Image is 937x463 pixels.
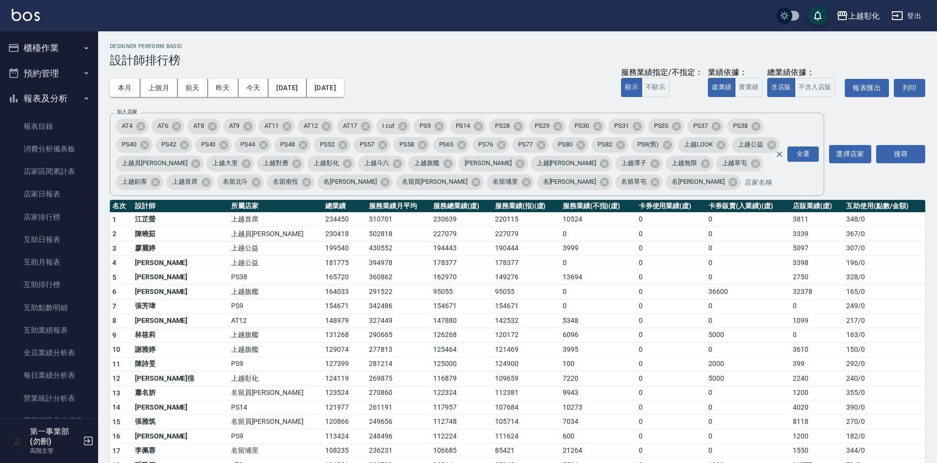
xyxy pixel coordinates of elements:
div: PS57 [354,137,390,153]
div: 服務業績指定/不指定： [621,68,703,78]
div: PS76 [472,137,509,153]
div: PS31 [608,119,645,134]
span: 上越無限 [666,158,703,168]
td: 3811 [790,212,844,227]
td: 謝雅婷 [132,342,229,357]
button: 本月 [110,79,140,97]
label: 加入店家 [117,108,137,116]
span: 上越對應 [257,158,294,168]
h5: 第一事業部 (勿刪) [30,427,80,446]
td: 上越首席 [229,212,323,227]
button: 選擇店家 [829,145,871,163]
span: 名留員[PERSON_NAME] [396,177,473,187]
a: 營業統計分析表 [4,387,94,410]
a: 報表匯出 [845,79,889,97]
th: 服務總業績(虛) [431,200,493,213]
td: 199540 [323,241,366,256]
td: 36600 [706,285,790,299]
span: 上越員[PERSON_NAME] [116,158,193,168]
div: PS14 [450,119,487,134]
td: 162970 [431,270,493,285]
td: 上越公益 [229,256,323,270]
div: PS9(舊) [631,137,676,153]
button: Open [785,145,821,164]
div: 總業績依據： [767,68,840,78]
button: 預約管理 [4,61,94,86]
span: PS77 [512,140,539,149]
th: 總業績 [323,200,366,213]
td: 32378 [790,285,844,299]
td: 0 [636,270,706,285]
div: AT6 [152,119,184,134]
td: 3339 [790,227,844,242]
button: 上個月 [140,79,178,97]
div: 名留草屯 [615,174,663,190]
span: 17 [112,447,121,455]
td: 0 [706,256,790,270]
td: 0 [560,299,636,314]
a: 全店業績分析表 [4,341,94,364]
div: PS48 [274,137,311,153]
td: 10524 [560,212,636,227]
td: [PERSON_NAME] [132,285,229,299]
th: 互助使用(點數/金額) [844,200,925,213]
div: PS80 [552,137,589,153]
div: AT11 [259,119,295,134]
span: 13 [112,389,121,397]
td: 227079 [431,227,493,242]
span: 4 [112,259,116,267]
td: 154671 [431,299,493,314]
div: PS38 [727,119,764,134]
div: PS44 [234,137,271,153]
span: 上越LOOK [678,140,719,149]
td: 120172 [493,328,560,342]
span: 6 [112,288,116,295]
td: 3610 [790,342,844,357]
div: AT12 [298,119,334,134]
td: 125464 [431,342,493,357]
td: 0 [636,285,706,299]
div: PS40 [116,137,153,153]
td: 230418 [323,227,366,242]
span: PS40 [116,140,142,149]
td: 164033 [323,285,366,299]
button: 櫃檯作業 [4,35,94,61]
td: 0 [790,328,844,342]
a: 互助業績報表 [4,319,94,341]
button: 虛業績 [708,78,735,97]
td: 290665 [366,328,431,342]
div: 上越公益 [732,137,780,153]
td: 121469 [493,342,560,357]
td: 502818 [366,227,431,242]
a: 每日業績分析表 [4,364,94,387]
span: PS30 [569,121,595,131]
td: 131268 [323,328,366,342]
td: 150 / 0 [844,342,925,357]
td: 0 [706,227,790,242]
span: 名[PERSON_NAME] [317,177,382,187]
span: 9 [112,331,116,339]
span: 1 [112,216,116,223]
th: 店販業績(虛) [790,200,844,213]
div: PS65 [433,137,470,153]
a: 互助排行榜 [4,273,94,296]
div: PS29 [529,119,566,134]
span: 名[PERSON_NAME] [537,177,602,187]
div: AT8 [187,119,220,134]
td: 154671 [493,299,560,314]
span: AT8 [187,121,210,131]
td: 196 / 0 [844,256,925,270]
td: 220115 [493,212,560,227]
button: save [808,6,828,25]
td: 0 [636,212,706,227]
span: AT9 [223,121,246,131]
div: PS37 [687,119,724,134]
td: 6096 [560,328,636,342]
button: 昨天 [208,79,238,97]
span: 11 [112,360,121,368]
span: AT6 [152,121,174,131]
span: 上越首席 [166,177,204,187]
span: 15 [112,418,121,426]
td: 0 [706,241,790,256]
span: PS14 [450,121,476,131]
